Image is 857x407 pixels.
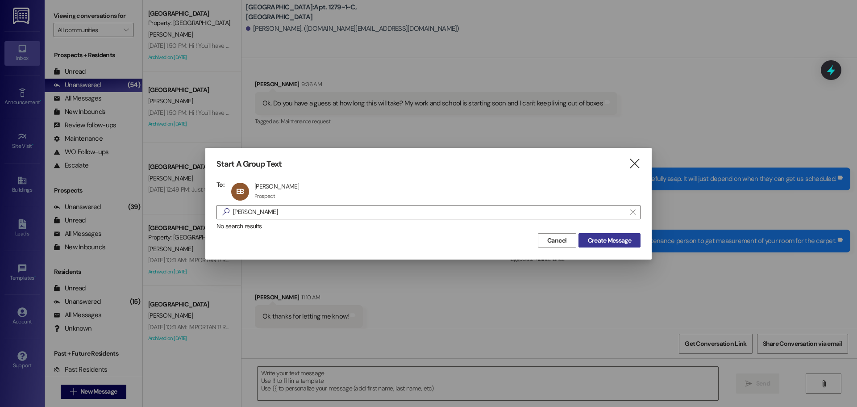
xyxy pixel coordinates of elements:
[216,222,641,231] div: No search results
[578,233,641,248] button: Create Message
[628,159,641,168] i: 
[630,209,635,216] i: 
[216,180,225,189] h3: To:
[547,236,567,245] span: Cancel
[254,182,299,190] div: [PERSON_NAME]
[254,193,275,200] div: Prospect
[538,233,576,248] button: Cancel
[216,159,282,169] h3: Start A Group Text
[626,206,640,219] button: Clear text
[219,207,233,217] i: 
[236,187,244,196] span: EB
[233,206,626,218] input: Search for any contact or apartment
[588,236,631,245] span: Create Message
